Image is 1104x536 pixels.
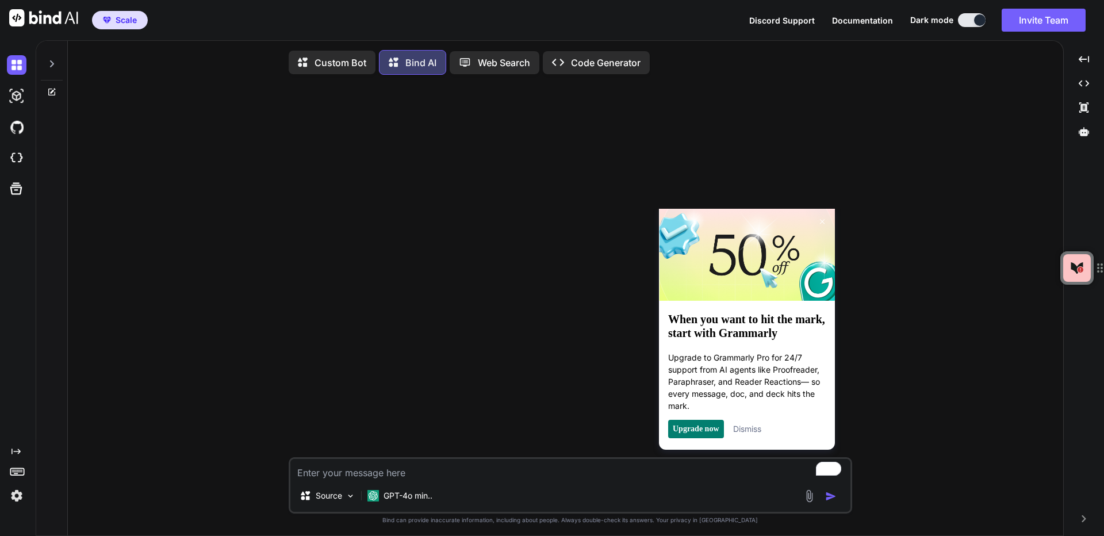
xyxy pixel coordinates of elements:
[103,17,111,24] img: premium
[825,491,837,502] img: icon
[832,16,893,25] span: Documentation
[16,104,173,131] h3: When you want to hit the mark, start with Grammarly
[832,14,893,26] button: Documentation
[7,148,26,168] img: cloudideIcon
[7,55,26,75] img: darkChat
[80,215,109,225] a: Dismiss
[478,56,530,70] p: Web Search
[316,490,342,501] p: Source
[346,491,355,501] img: Pick Models
[16,143,173,203] p: Upgrade to Grammarly Pro for 24/7 support from AI agents like Proofreader, Paraphraser, and Reade...
[749,14,815,26] button: Discord Support
[910,14,953,26] span: Dark mode
[167,10,172,16] img: close_x_white.png
[289,516,852,524] p: Bind can provide inaccurate information, including about people. Always double-check its answers....
[290,459,850,480] textarea: To enrich screen reader interactions, please activate Accessibility in Grammarly extension settings
[367,490,379,501] img: GPT-4o mini
[20,216,67,224] a: Upgrade now
[384,490,432,501] p: GPT-4o min..
[116,14,137,26] span: Scale
[7,486,26,506] img: settings
[7,117,26,137] img: githubDark
[315,56,366,70] p: Custom Bot
[571,56,641,70] p: Code Generator
[803,489,816,503] img: attachment
[749,16,815,25] span: Discord Support
[405,56,436,70] p: Bind AI
[92,11,148,29] button: premiumScale
[1002,9,1086,32] button: Invite Team
[7,86,26,106] img: darkAi-studio
[9,9,78,26] img: Bind AI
